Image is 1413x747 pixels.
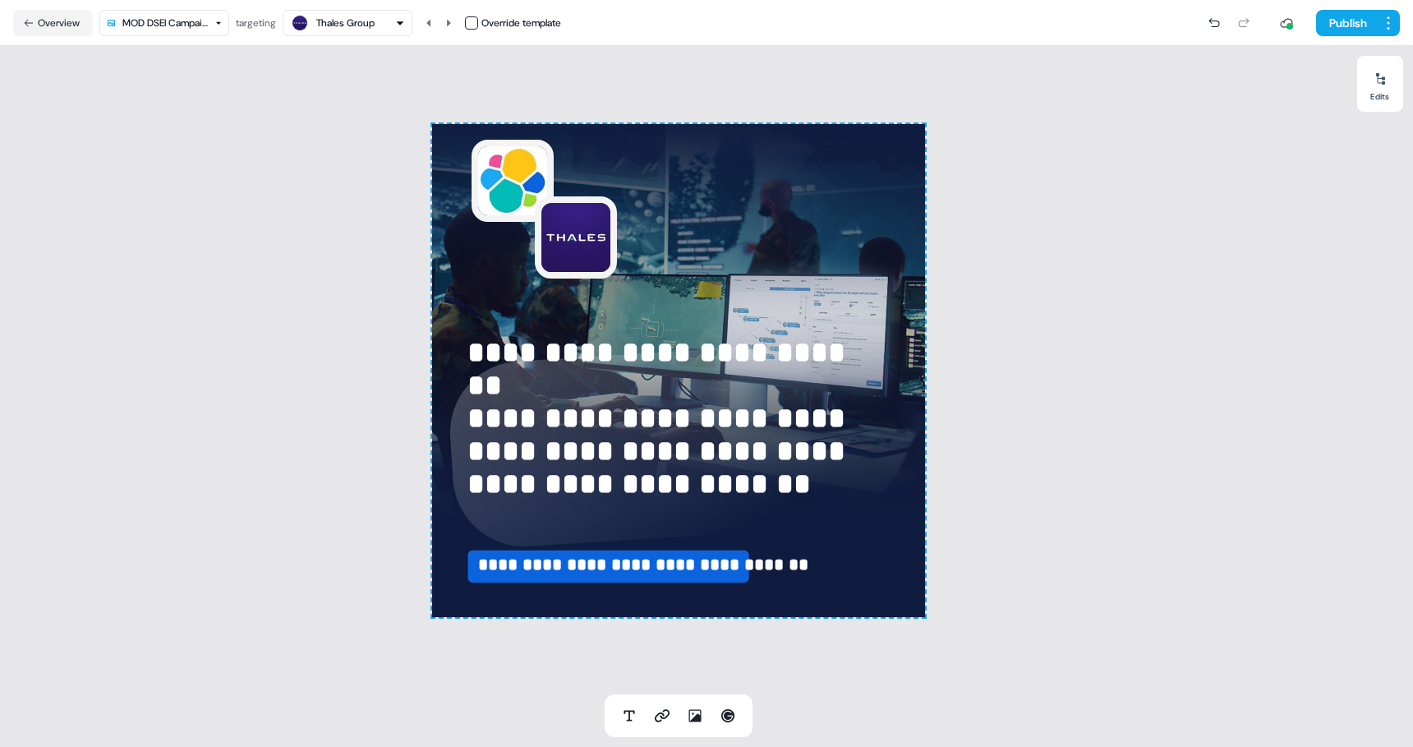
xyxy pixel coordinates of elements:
[481,15,561,31] div: Override template
[236,15,276,31] div: targeting
[122,15,209,31] div: MOD DSEI Campaign banner 1
[316,15,375,31] div: Thales Group
[13,10,93,36] button: Overview
[283,10,412,36] button: Thales Group
[1316,10,1377,36] button: Publish
[1357,66,1403,102] button: Edits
